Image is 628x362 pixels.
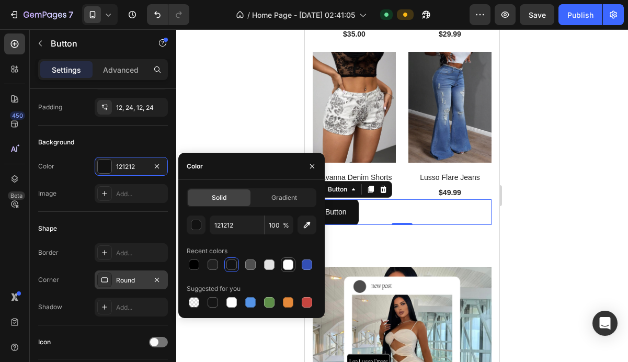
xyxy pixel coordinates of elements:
span: % [283,221,289,230]
div: Add... [116,303,165,312]
div: Add... [116,248,165,258]
div: Color [38,162,54,171]
p: Advanced [103,64,139,75]
div: Corner [38,275,59,285]
button: Save [520,4,554,25]
p: Button [51,37,140,50]
div: Button [21,155,44,165]
div: 450 [10,111,25,120]
div: Publish [567,9,593,20]
span: / [247,9,250,20]
div: Beta [8,191,25,200]
button: <p>Button</p> [8,170,54,196]
div: $49.99 [104,157,187,170]
div: Background [38,138,74,147]
button: 7 [4,4,78,25]
div: Color [187,162,203,171]
div: Icon [38,337,51,347]
img: a11059a54649454d85a406ce2760a663-Max-Origin [8,22,91,133]
div: Shadow [38,302,62,312]
div: Shape [38,224,57,233]
img: dd1b3d14e60c493bb885515f0a712dc4-Max-Origin [104,22,187,133]
div: Recent colors [187,246,227,256]
span: Home Page - [DATE] 02:41:05 [252,9,355,20]
p: 7 [68,8,73,21]
div: 121212 [116,162,146,172]
div: Round [116,276,146,285]
a: Savanna Denim Shorts [8,142,91,155]
button: Publish [558,4,602,25]
p: Button [20,176,41,189]
a: Savanna Denim Shorts [8,22,91,133]
p: Settings [52,64,81,75]
iframe: Design area [305,29,499,362]
input: Eg: FFFFFF [210,216,264,234]
a: Lusso Flare Jeans [104,22,187,133]
div: Padding [38,103,62,112]
div: Open Intercom Messenger [592,311,618,336]
div: Add... [116,189,165,199]
div: Image [38,189,56,198]
div: Undo/Redo [147,4,189,25]
span: Gradient [271,193,297,202]
span: Save [529,10,546,19]
div: Suggested for you [187,284,241,293]
a: Lusso Flare Jeans [104,142,187,155]
div: 12, 24, 12, 24 [116,103,165,112]
span: Solid [212,193,226,202]
div: Border [38,248,59,257]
